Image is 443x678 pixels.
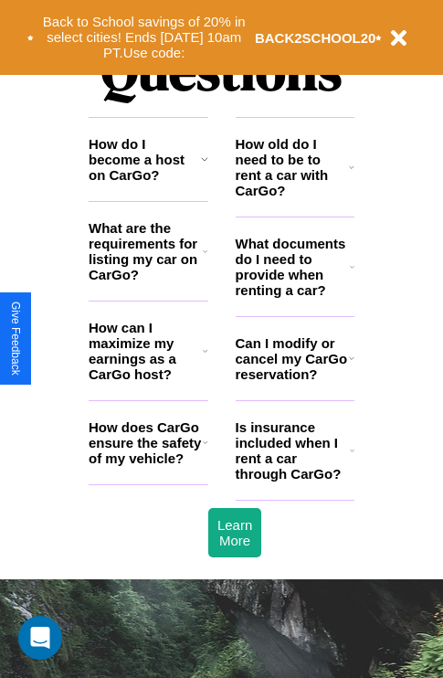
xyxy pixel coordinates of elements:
h3: What documents do I need to provide when renting a car? [236,236,351,298]
h3: How can I maximize my earnings as a CarGo host? [89,320,203,382]
h3: How do I become a host on CarGo? [89,136,201,183]
button: Back to School savings of 20% in select cities! Ends [DATE] 10am PT.Use code: [34,9,255,66]
div: Give Feedback [9,302,22,376]
h3: What are the requirements for listing my car on CarGo? [89,220,203,282]
button: Learn More [208,508,261,557]
h3: How old do I need to be to rent a car with CarGo? [236,136,350,198]
h3: Is insurance included when I rent a car through CarGo? [236,419,350,482]
h3: How does CarGo ensure the safety of my vehicle? [89,419,203,466]
b: BACK2SCHOOL20 [255,30,376,46]
div: Open Intercom Messenger [18,616,62,660]
h3: Can I modify or cancel my CarGo reservation? [236,335,349,382]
